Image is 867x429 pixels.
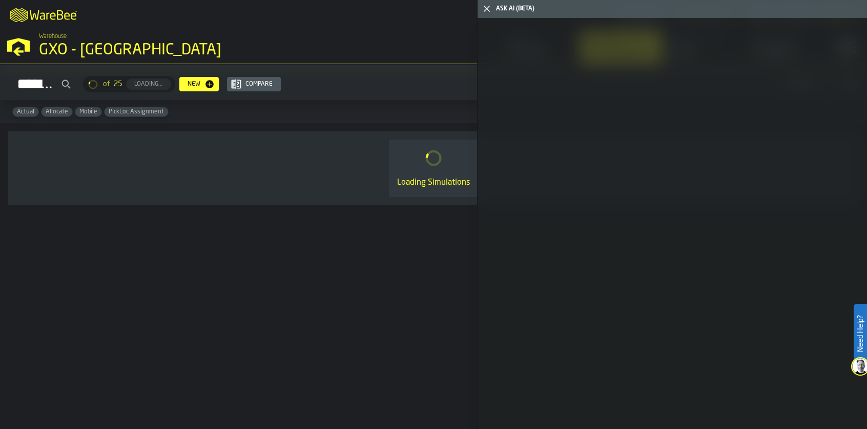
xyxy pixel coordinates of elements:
button: button-New [179,77,219,91]
div: Compare [241,81,277,88]
button: button-Compare [227,77,281,91]
button: button-Loading... [126,79,171,90]
div: Loading... [130,81,167,88]
span: Allocate [42,108,72,115]
div: New [183,81,204,88]
span: Actual [13,108,38,115]
span: 25 [114,80,122,88]
div: Loading Simulations [397,177,470,189]
span: PickLoc Assignment [105,108,168,115]
div: GXO - [GEOGRAPHIC_DATA] [39,41,316,60]
div: ItemListCard- [8,131,859,205]
label: Need Help? [855,305,866,362]
span: Mobile [75,108,101,115]
span: Warehouse [39,33,67,40]
span: of [103,80,110,88]
div: ButtonLoadMore-Loading...-Prev-First-Last [79,76,179,92]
